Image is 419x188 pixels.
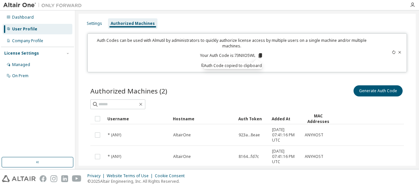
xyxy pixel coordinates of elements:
[2,175,36,182] img: altair_logo.svg
[107,173,155,179] div: Website Terms of Use
[3,2,85,9] img: Altair One
[40,175,46,182] img: facebook.svg
[87,21,102,26] div: Settings
[173,113,233,124] div: Hostname
[12,26,37,32] div: User Profile
[12,15,34,20] div: Dashboard
[111,21,155,26] div: Authorized Machines
[354,85,403,96] button: Generate Auth Code
[12,38,43,43] div: Company Profile
[92,38,372,49] p: Auth Codes can be used with Almutil by administrators to quickly authorize license access by mult...
[173,154,191,159] span: AltairOne
[107,113,168,124] div: Username
[61,175,68,182] img: linkedin.svg
[173,132,191,138] span: AltairOne
[272,127,299,143] span: [DATE] 07:41:16 PM UTC
[87,179,189,184] p: © 2025 Altair Engineering, Inc. All Rights Reserved.
[90,86,167,95] span: Authorized Machines (2)
[272,149,299,164] span: [DATE] 07:41:16 PM UTC
[239,132,260,138] span: 923a...8eae
[108,132,121,138] span: * (ANY)
[12,62,30,67] div: Managed
[108,154,121,159] span: * (ANY)
[304,113,332,124] div: MAC Addresses
[87,173,107,179] div: Privacy
[305,132,323,138] span: ANYHOST
[238,113,266,124] div: Auth Token
[272,113,299,124] div: Added At
[72,175,82,182] img: youtube.svg
[92,62,372,68] p: Expires in 12 minutes, 42 seconds
[50,175,57,182] img: instagram.svg
[12,73,28,78] div: On Prem
[200,53,263,59] p: Your Auth Code is: 73NXO5WL
[305,154,323,159] span: ANYHOST
[4,51,39,56] div: License Settings
[239,154,259,159] span: 8164...fd7c
[155,173,189,179] div: Cookie Consent
[204,62,262,69] div: Auth Code copied to clipboard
